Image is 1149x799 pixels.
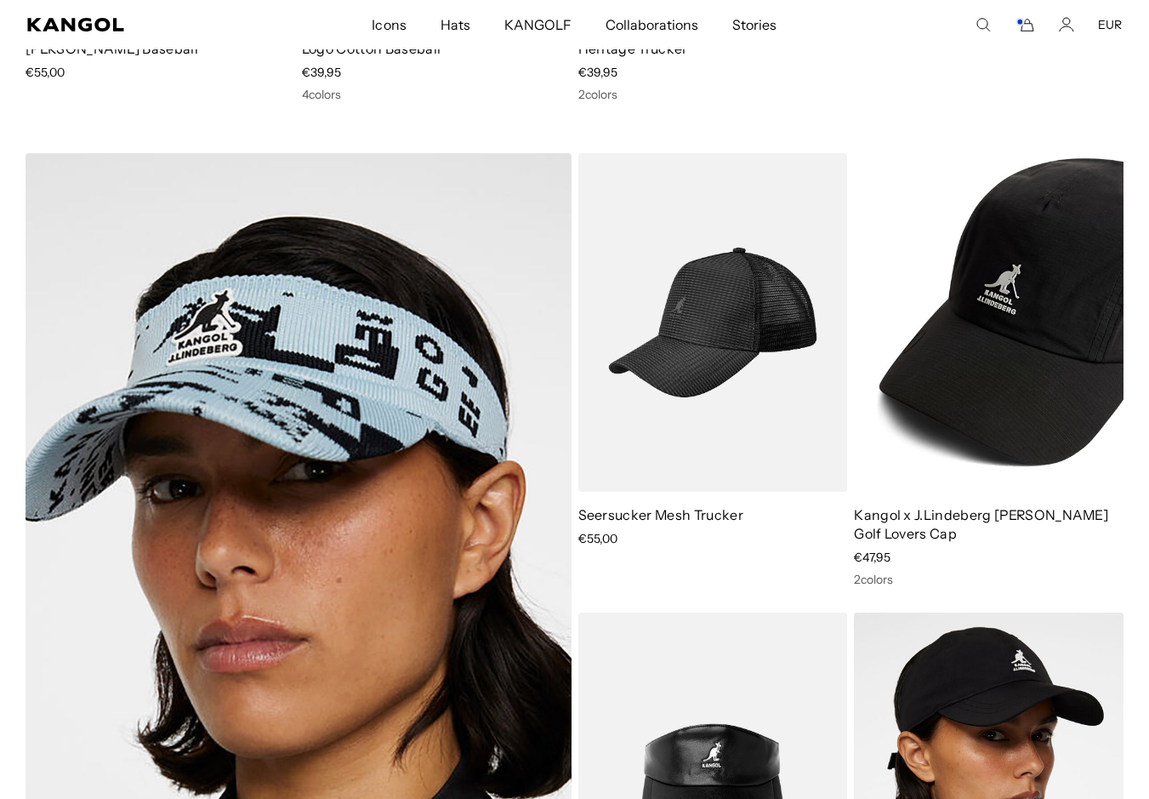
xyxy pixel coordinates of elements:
[27,18,246,31] a: Kangol
[1098,17,1122,32] button: EUR
[1059,17,1074,32] a: Account
[854,572,1123,587] div: 2 colors
[976,17,991,32] summary: Search here
[578,65,617,80] span: €39,95
[578,153,848,492] img: Seersucker Mesh Trucker
[854,153,1123,492] img: Kangol x J.Lindeberg Hudson Golf Lovers Cap
[302,87,572,102] div: 4 colors
[854,550,890,565] span: €47,95
[578,531,617,546] span: €55,00
[854,506,1108,542] a: Kangol x J.Lindeberg [PERSON_NAME] Golf Lovers Cap
[578,506,743,523] a: Seersucker Mesh Trucker
[26,65,65,80] span: €55,00
[302,65,341,80] span: €39,95
[578,87,1124,102] div: 2 colors
[1015,17,1035,32] button: Cart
